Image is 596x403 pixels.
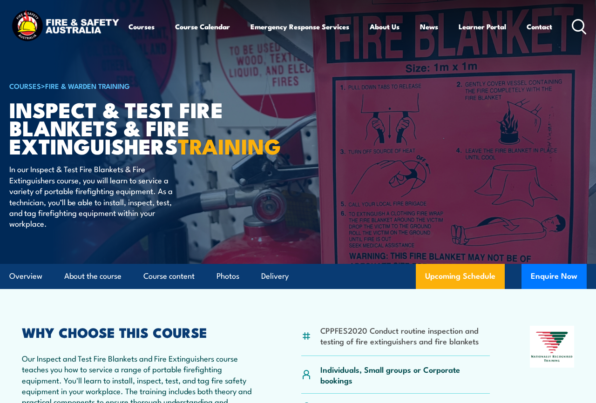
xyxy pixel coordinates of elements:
p: In our Inspect & Test Fire Blankets & Fire Extinguishers course, you will learn to service a vari... [9,163,179,228]
h2: WHY CHOOSE THIS COURSE [22,326,261,338]
h1: Inspect & Test Fire Blankets & Fire Extinguishers [9,100,239,154]
a: News [420,15,438,38]
a: Emergency Response Services [251,15,349,38]
p: Individuals, Small groups or Corporate bookings [320,364,490,386]
a: About the course [64,264,122,289]
a: Course Calendar [175,15,230,38]
strong: TRAINING [178,129,281,161]
img: Nationally Recognised Training logo. [530,326,574,368]
a: Contact [527,15,552,38]
button: Enquire Now [521,264,587,289]
a: Delivery [261,264,289,289]
a: About Us [370,15,400,38]
h6: > [9,80,239,91]
a: Courses [129,15,155,38]
li: CPPFES2020 Conduct routine inspection and testing of fire extinguishers and fire blankets [320,325,490,347]
a: Overview [9,264,42,289]
a: Fire & Warden Training [45,81,130,91]
a: Learner Portal [459,15,506,38]
a: COURSES [9,81,41,91]
a: Upcoming Schedule [416,264,505,289]
a: Course content [143,264,195,289]
a: Photos [217,264,239,289]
